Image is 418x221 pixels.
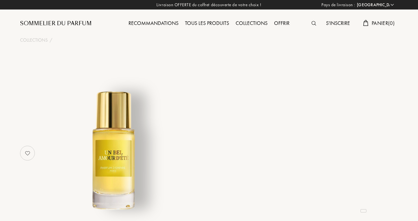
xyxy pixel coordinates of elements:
[48,83,181,216] img: undefined undefined
[182,19,232,28] div: Tous les produits
[21,147,34,160] img: no_like_p.png
[271,19,293,28] div: Offrir
[372,20,395,27] span: Panier ( 0 )
[312,21,316,26] img: search_icn.svg
[271,20,293,27] a: Offrir
[363,20,368,26] img: cart.svg
[232,20,271,27] a: Collections
[125,20,182,27] a: Recommandations
[20,37,48,44] a: Collections
[182,20,232,27] a: Tous les produits
[323,19,353,28] div: S'inscrire
[232,19,271,28] div: Collections
[323,20,353,27] a: S'inscrire
[20,20,92,28] a: Sommelier du Parfum
[50,37,52,44] div: /
[125,19,182,28] div: Recommandations
[321,2,355,8] span: Pays de livraison :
